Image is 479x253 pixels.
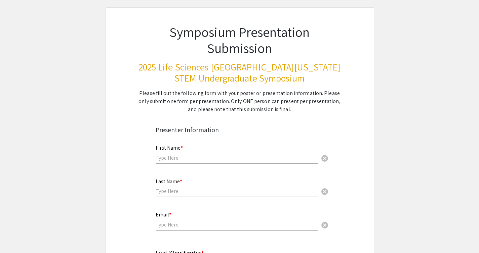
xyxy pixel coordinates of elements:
[138,89,341,113] div: Please fill out the following form with your poster or presentation information. Please only subm...
[318,151,331,164] button: Clear
[321,221,329,229] span: cancel
[156,144,183,151] mat-label: First Name
[318,218,331,232] button: Clear
[5,223,29,248] iframe: Chat
[156,178,182,185] mat-label: Last Name
[138,24,341,56] h1: Symposium Presentation Submission
[138,61,341,84] h3: 2025 Life Sciences [GEOGRAPHIC_DATA][US_STATE] STEM Undergraduate Symposium
[156,188,318,195] input: Type Here
[156,125,324,135] div: Presenter Information
[321,154,329,162] span: cancel
[156,221,318,228] input: Type Here
[321,188,329,196] span: cancel
[156,154,318,161] input: Type Here
[156,211,171,218] mat-label: Email
[318,185,331,198] button: Clear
